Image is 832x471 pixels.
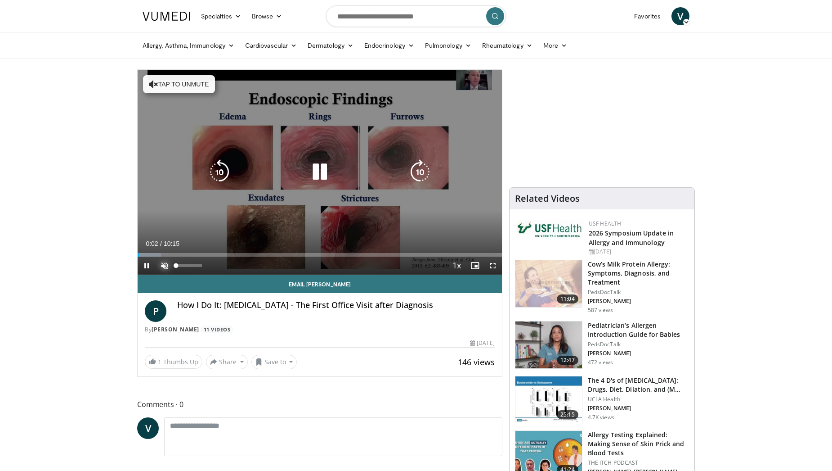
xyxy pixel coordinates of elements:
h4: Related Videos [515,193,580,204]
p: 472 views [588,359,613,366]
span: 146 views [458,357,495,367]
h3: The 4 D's of [MEDICAL_DATA]: Drugs, Diet, Dilation, and (M… [588,376,689,394]
h3: Pediatrician’s Allergen Introduction Guide for Babies [588,321,689,339]
a: 2026 Symposium Update in Allergy and Immunology [589,229,674,247]
button: Tap to unmute [143,75,215,93]
button: Playback Rate [448,257,466,275]
a: Favorites [629,7,666,25]
a: Specialties [196,7,246,25]
span: 11:04 [557,294,578,303]
img: 4d443932-8145-4e84-8ad7-1c1fcd752757.150x105_q85_crop-smart_upscale.jpg [515,376,582,423]
button: Share [206,355,248,369]
a: 12:47 Pediatrician’s Allergen Introduction Guide for Babies PedsDocTalk [PERSON_NAME] 472 views [515,321,689,369]
a: Cardiovascular [240,36,302,54]
a: Endocrinology [359,36,420,54]
input: Search topics, interventions [326,5,506,27]
span: 25:15 [557,410,578,419]
a: 11 Videos [201,326,233,333]
img: 996d9bbe-63a3-457c-bdd3-3cecb4430d3c.150x105_q85_crop-smart_upscale.jpg [515,322,582,368]
h3: Cow’s Milk Protein Allergy: Symptoms, Diagnosis, and Treatment [588,260,689,287]
p: THE ITCH PODCAST [588,459,689,466]
span: 12:47 [557,356,578,365]
p: 587 views [588,307,613,314]
h3: Allergy Testing Explained: Making Sense of Skin Prick and Blood Tests [588,430,689,457]
div: Progress Bar [138,253,502,257]
a: P [145,300,166,322]
button: Enable picture-in-picture mode [466,257,484,275]
iframe: Advertisement [534,69,669,182]
a: Allergy, Asthma, Immunology [137,36,240,54]
p: [PERSON_NAME] [588,350,689,357]
div: By [145,326,495,334]
a: 25:15 The 4 D's of [MEDICAL_DATA]: Drugs, Diet, Dilation, and (M… UCLA Health [PERSON_NAME] 4.7K ... [515,376,689,424]
span: Comments 0 [137,399,502,410]
a: [PERSON_NAME] [152,326,199,333]
button: Pause [138,257,156,275]
p: [PERSON_NAME] [588,298,689,305]
div: [DATE] [470,339,494,347]
a: 11:04 Cow’s Milk Protein Allergy: Symptoms, Diagnosis, and Treatment PedsDocTalk [PERSON_NAME] 58... [515,260,689,314]
a: Email [PERSON_NAME] [138,275,502,293]
p: [PERSON_NAME] [588,405,689,412]
a: Rheumatology [477,36,538,54]
span: 1 [158,358,161,366]
button: Unmute [156,257,174,275]
button: Fullscreen [484,257,502,275]
img: a277380e-40b7-4f15-ab00-788b20d9d5d9.150x105_q85_crop-smart_upscale.jpg [515,260,582,307]
a: More [538,36,573,54]
a: Browse [246,7,288,25]
a: V [137,417,159,439]
p: PedsDocTalk [588,341,689,348]
div: [DATE] [589,248,687,256]
span: 10:15 [164,240,179,247]
span: 0:02 [146,240,158,247]
p: UCLA Health [588,396,689,403]
p: 4.7K views [588,414,614,421]
a: V [671,7,689,25]
button: Save to [251,355,297,369]
a: Dermatology [302,36,359,54]
img: 6ba8804a-8538-4002-95e7-a8f8012d4a11.png.150x105_q85_autocrop_double_scale_upscale_version-0.2.jpg [517,220,584,240]
span: / [160,240,162,247]
p: PedsDocTalk [588,289,689,296]
img: VuMedi Logo [143,12,190,21]
a: USF Health [589,220,622,227]
div: Volume Level [176,264,201,267]
h4: How I Do It: [MEDICAL_DATA] - The First Office Visit after Diagnosis [177,300,495,310]
video-js: Video Player [138,70,502,275]
a: 1 Thumbs Up [145,355,202,369]
a: Pulmonology [420,36,477,54]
